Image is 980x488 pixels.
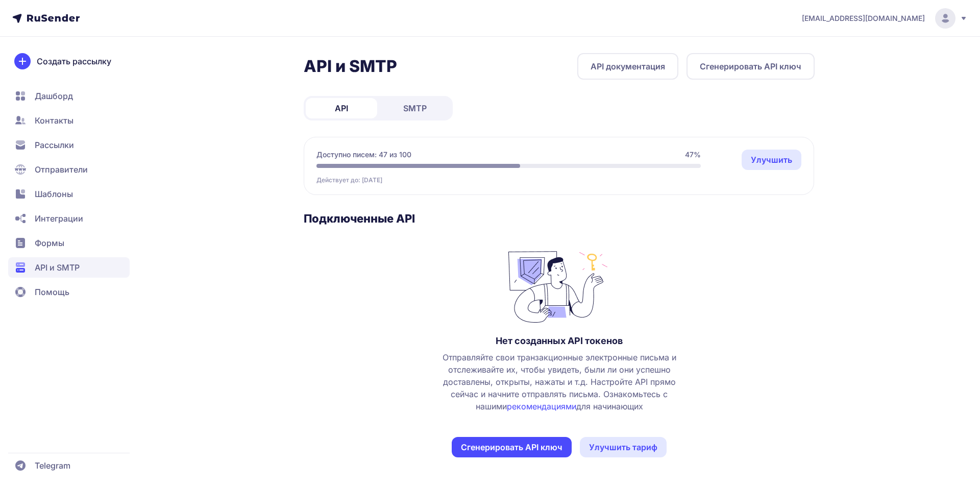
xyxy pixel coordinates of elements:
[508,246,610,323] img: no_photo
[306,98,377,118] a: API
[507,401,576,411] a: рекомендациями
[35,237,64,249] span: Формы
[379,98,451,118] a: SMTP
[304,56,397,77] h2: API и SMTP
[35,286,69,298] span: Помощь
[316,150,411,160] span: Доступно писем: 47 из 100
[35,261,80,274] span: API и SMTP
[496,335,623,347] h3: Нет созданных API токенов
[802,13,925,23] span: [EMAIL_ADDRESS][DOMAIN_NAME]
[35,139,74,151] span: Рассылки
[37,55,111,67] span: Создать рассылку
[8,455,130,476] a: Telegram
[35,90,73,102] span: Дашборд
[452,437,572,457] button: Сгенерировать API ключ
[433,351,686,412] span: Отправляйте свои транзакционные электронные письма и отслеживайте их, чтобы увидеть, были ли они ...
[687,53,815,80] button: Сгенерировать API ключ
[685,150,701,160] span: 47%
[35,188,73,200] span: Шаблоны
[403,102,427,114] span: SMTP
[35,163,88,176] span: Отправители
[577,53,678,80] a: API документация
[580,437,667,457] a: Улучшить тариф
[35,459,70,472] span: Telegram
[335,102,348,114] span: API
[304,211,815,226] h3: Подключенные API
[742,150,801,170] a: Улучшить
[35,114,73,127] span: Контакты
[316,176,382,184] span: Действует до: [DATE]
[35,212,83,225] span: Интеграции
